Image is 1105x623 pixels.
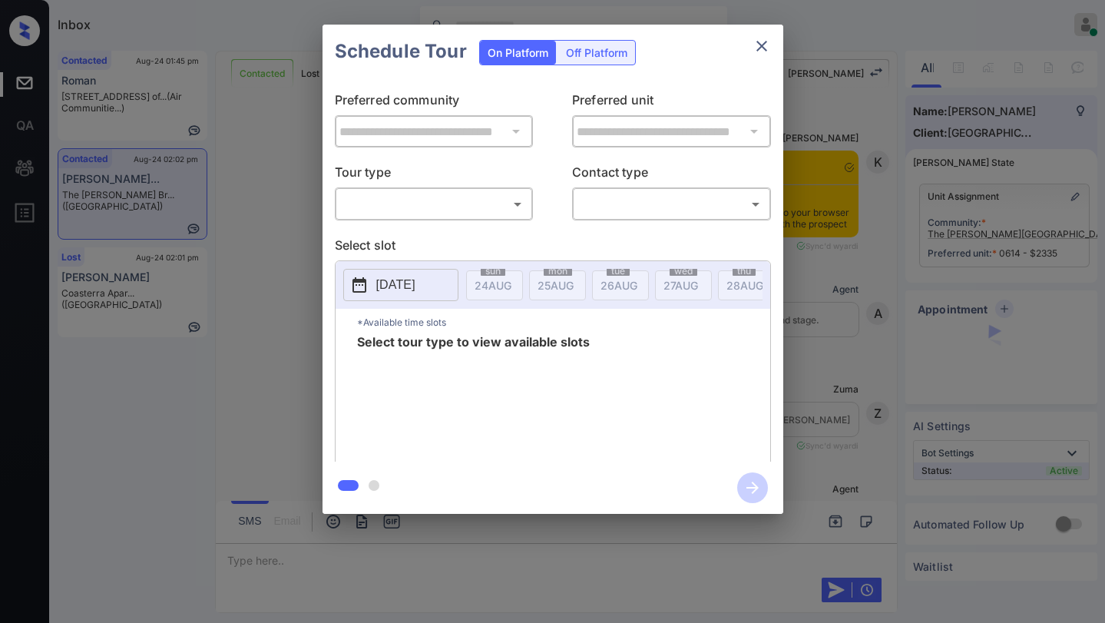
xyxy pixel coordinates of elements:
[572,163,771,187] p: Contact type
[376,276,415,294] p: [DATE]
[335,163,534,187] p: Tour type
[343,269,458,301] button: [DATE]
[357,336,590,459] span: Select tour type to view available slots
[357,309,770,336] p: *Available time slots
[572,91,771,115] p: Preferred unit
[335,91,534,115] p: Preferred community
[335,236,771,260] p: Select slot
[323,25,479,78] h2: Schedule Tour
[480,41,556,65] div: On Platform
[558,41,635,65] div: Off Platform
[746,31,777,61] button: close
